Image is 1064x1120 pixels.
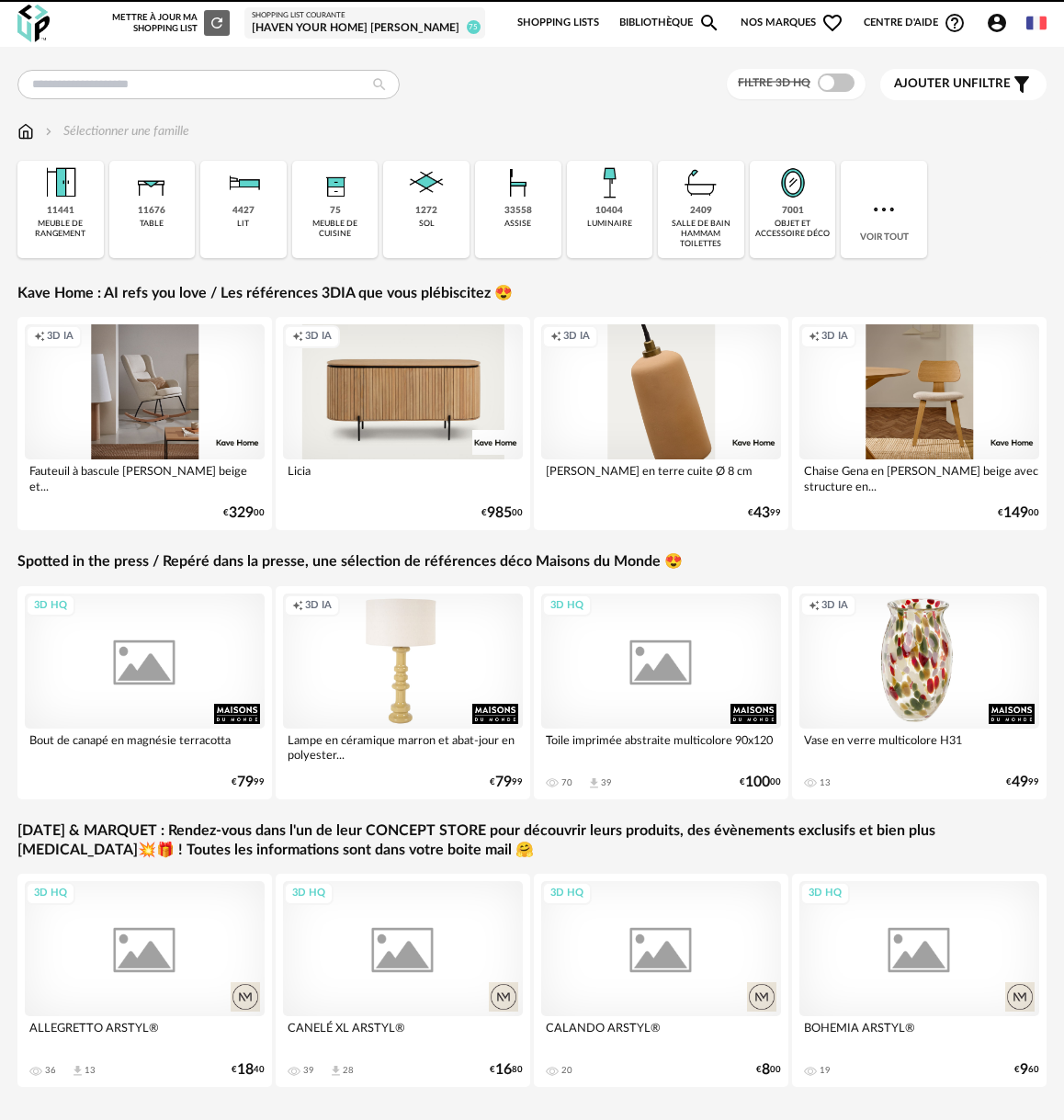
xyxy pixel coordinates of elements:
span: 329 [229,507,254,519]
div: € 99 [490,776,523,788]
div: € 99 [232,776,265,788]
div: 28 [343,1065,354,1076]
a: [DATE] & MARQUET : Rendez-vous dans l'un de leur CONCEPT STORE pour découvrir leurs produits, des... [17,821,1047,860]
div: € 80 [490,1064,523,1076]
div: € 60 [1014,1064,1039,1076]
span: 3D IA [563,330,590,344]
div: lit [237,219,249,229]
div: € 00 [481,507,523,519]
div: CALANDO ARSTYL® [541,1016,781,1053]
div: 39 [303,1065,314,1076]
span: Filtre 3D HQ [738,77,810,88]
div: 3D HQ [26,594,75,617]
a: 3D HQ CANELÉ XL ARSTYL® 39 Download icon 28 €1680 [276,874,530,1087]
div: objet et accessoire déco [755,219,831,240]
span: 985 [487,507,512,519]
span: 79 [237,776,254,788]
div: 13 [820,777,831,788]
div: 7001 [782,205,804,217]
div: Shopping List courante [252,11,478,20]
div: Bout de canapé en magnésie terracotta [25,729,265,765]
div: Licia [283,459,523,496]
div: 39 [601,777,612,788]
a: Creation icon 3D IA Chaise Gena en [PERSON_NAME] beige avec structure en... €14900 [792,317,1047,530]
img: svg+xml;base64,PHN2ZyB3aWR0aD0iMTYiIGhlaWdodD0iMTciIHZpZXdCb3g9IjAgMCAxNiAxNyIgZmlsbD0ibm9uZSIgeG... [17,122,34,141]
span: filtre [894,76,1011,92]
div: salle de bain hammam toilettes [663,219,739,250]
span: Creation icon [34,330,45,344]
div: 1272 [415,205,437,217]
div: 13 [85,1065,96,1076]
div: luminaire [587,219,632,229]
span: Creation icon [292,599,303,613]
span: 100 [745,776,770,788]
span: 43 [753,507,770,519]
span: 49 [1012,776,1028,788]
button: Ajouter unfiltre Filter icon [880,69,1047,100]
img: fr [1026,13,1047,33]
span: 3D IA [47,330,74,344]
a: Creation icon 3D IA [PERSON_NAME] en terre cuite Ø 8 cm €4399 [534,317,788,530]
img: svg+xml;base64,PHN2ZyB3aWR0aD0iMTYiIGhlaWdodD0iMTYiIHZpZXdCb3g9IjAgMCAxNiAxNiIgZmlsbD0ibm9uZSIgeG... [41,122,56,141]
img: Sol.png [404,161,448,205]
div: 10404 [595,205,623,217]
span: Refresh icon [209,18,225,28]
span: Filter icon [1011,74,1033,96]
img: Luminaire.png [587,161,631,205]
div: 70 [561,777,572,788]
div: 75 [330,205,341,217]
div: € 00 [740,776,781,788]
span: Magnify icon [698,12,720,34]
span: 79 [495,776,512,788]
span: 3D IA [305,599,332,613]
span: 8 [762,1064,770,1076]
span: Download icon [329,1064,343,1078]
div: 2409 [690,205,712,217]
span: 3D IA [305,330,332,344]
span: 149 [1003,507,1028,519]
div: 11676 [138,205,165,217]
div: Fauteuil à bascule [PERSON_NAME] beige et... [25,459,265,496]
div: 11441 [47,205,74,217]
a: Creation icon 3D IA Lampe en céramique marron et abat-jour en polyester... €7999 [276,586,530,799]
div: meuble de rangement [23,219,98,240]
div: [Haven your Home] [PERSON_NAME] [252,21,478,36]
div: 3D HQ [800,882,850,905]
span: 75 [467,20,481,34]
div: assise [504,219,531,229]
div: CANELÉ XL ARSTYL® [283,1016,523,1053]
div: € 00 [998,507,1039,519]
div: 36 [45,1065,56,1076]
a: Creation icon 3D IA Fauteuil à bascule [PERSON_NAME] beige et... €32900 [17,317,272,530]
div: € 40 [232,1064,265,1076]
span: Download icon [587,776,601,790]
a: 3D HQ BOHEMIA ARSTYL® 19 €960 [792,874,1047,1087]
img: Literie.png [221,161,266,205]
div: € 00 [756,1064,781,1076]
img: Table.png [130,161,174,205]
span: 3D IA [821,599,848,613]
img: Rangement.png [313,161,357,205]
div: 19 [820,1065,831,1076]
div: 3D HQ [542,882,592,905]
div: Toile imprimée abstraite multicolore 90x120 [541,729,781,765]
div: € 00 [223,507,265,519]
div: Chaise Gena en [PERSON_NAME] beige avec structure en... [799,459,1039,496]
span: Account Circle icon [986,12,1008,34]
a: 3D HQ Toile imprimée abstraite multicolore 90x120 70 Download icon 39 €10000 [534,586,788,799]
div: sol [419,219,435,229]
span: 3D IA [821,330,848,344]
div: € 99 [1006,776,1039,788]
div: Mettre à jour ma Shopping List [112,10,230,36]
div: 4427 [232,205,255,217]
span: Centre d'aideHelp Circle Outline icon [864,12,966,34]
img: Meuble%20de%20rangement.png [39,161,83,205]
span: Creation icon [292,330,303,344]
img: Miroir.png [771,161,815,205]
div: 3D HQ [542,594,592,617]
img: Salle%20de%20bain.png [679,161,723,205]
a: 3D HQ ALLEGRETTO ARSTYL® 36 Download icon 13 €1840 [17,874,272,1087]
span: Heart Outline icon [821,12,843,34]
div: [PERSON_NAME] en terre cuite Ø 8 cm [541,459,781,496]
a: Spotted in the press / Repéré dans la presse, une sélection de références déco Maisons du Monde 😍 [17,552,683,571]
